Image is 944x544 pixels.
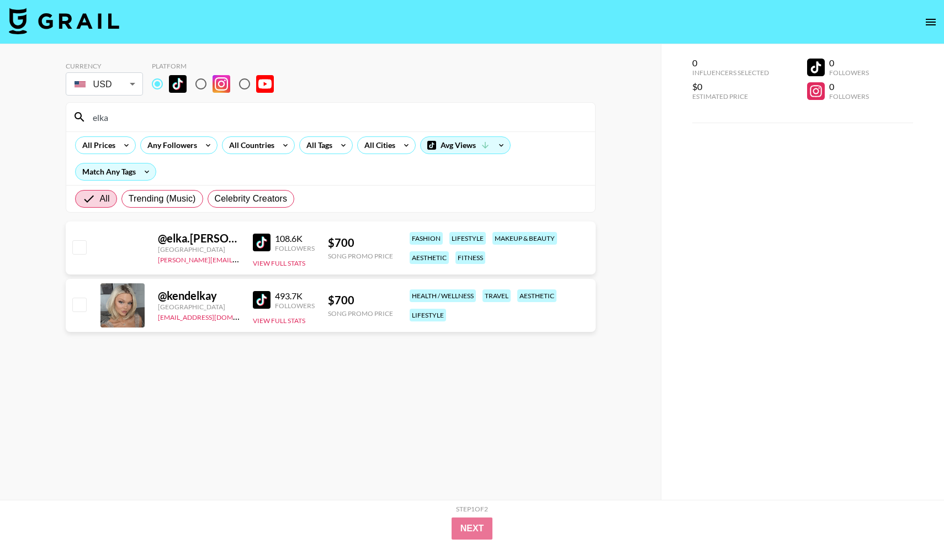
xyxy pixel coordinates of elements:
[169,75,187,93] img: TikTok
[100,192,110,205] span: All
[692,57,769,68] div: 0
[158,245,240,253] div: [GEOGRAPHIC_DATA]
[692,68,769,77] div: Influencers Selected
[328,252,393,260] div: Song Promo Price
[253,291,271,309] img: TikTok
[222,137,277,154] div: All Countries
[482,289,511,302] div: travel
[410,289,476,302] div: health / wellness
[158,311,269,321] a: [EMAIL_ADDRESS][DOMAIN_NAME]
[86,108,588,126] input: Search by User Name
[829,68,869,77] div: Followers
[275,233,315,244] div: 108.6K
[275,244,315,252] div: Followers
[421,137,510,154] div: Avg Views
[920,11,942,33] button: open drawer
[76,163,156,180] div: Match Any Tags
[152,62,283,70] div: Platform
[452,517,493,540] button: Next
[253,259,305,267] button: View Full Stats
[692,81,769,92] div: $0
[829,57,869,68] div: 0
[358,137,397,154] div: All Cities
[328,236,393,250] div: $ 700
[253,234,271,251] img: TikTok
[275,291,315,302] div: 493.7K
[410,251,449,264] div: aesthetic
[829,81,869,92] div: 0
[455,251,485,264] div: fitness
[410,232,443,245] div: fashion
[213,75,230,93] img: Instagram
[158,253,321,264] a: [PERSON_NAME][EMAIL_ADDRESS][DOMAIN_NAME]
[328,309,393,318] div: Song Promo Price
[215,192,288,205] span: Celebrity Creators
[66,62,143,70] div: Currency
[829,92,869,101] div: Followers
[158,289,240,303] div: @ kendelkay
[76,137,118,154] div: All Prices
[129,192,196,205] span: Trending (Music)
[141,137,199,154] div: Any Followers
[692,92,769,101] div: Estimated Price
[158,303,240,311] div: [GEOGRAPHIC_DATA]
[68,75,141,94] div: USD
[9,8,119,34] img: Grail Talent
[300,137,335,154] div: All Tags
[492,232,557,245] div: makeup & beauty
[256,75,274,93] img: YouTube
[328,293,393,307] div: $ 700
[253,316,305,325] button: View Full Stats
[517,289,556,302] div: aesthetic
[158,231,240,245] div: @ elka.[PERSON_NAME]
[449,232,486,245] div: lifestyle
[275,302,315,310] div: Followers
[456,505,488,513] div: Step 1 of 2
[410,309,446,321] div: lifestyle
[889,489,931,531] iframe: Drift Widget Chat Controller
